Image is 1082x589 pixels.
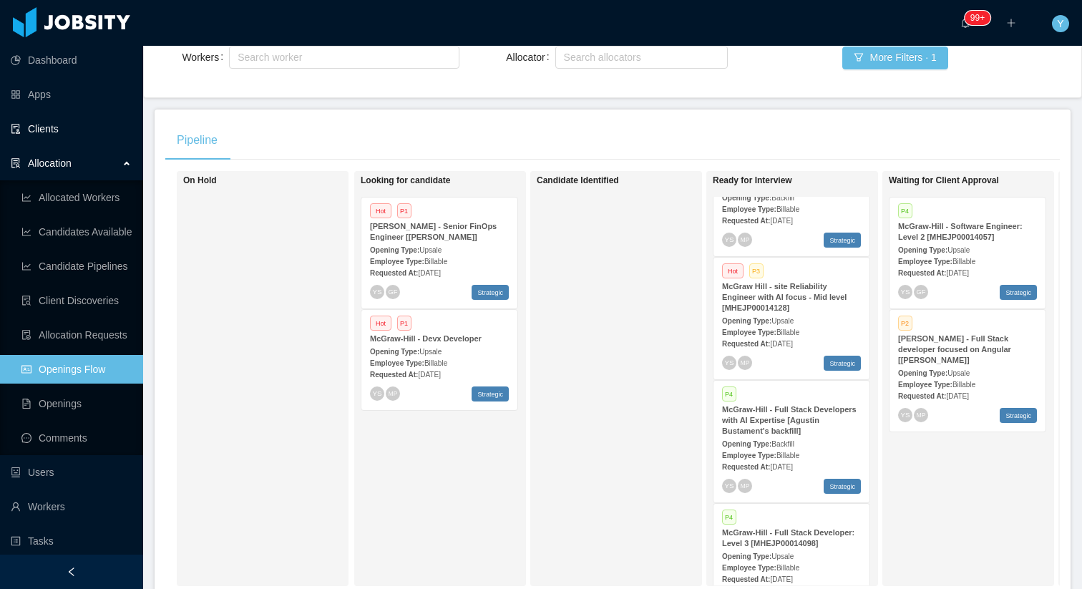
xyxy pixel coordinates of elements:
[418,371,440,379] span: [DATE]
[397,203,411,218] span: P1
[960,18,970,28] i: icon: bell
[946,269,968,277] span: [DATE]
[722,510,736,525] span: P4
[917,412,925,418] span: MP
[419,246,442,254] span: Upsale
[898,381,952,389] strong: Employee Type:
[21,389,132,418] a: icon: file-textOpenings
[370,203,391,218] span: Hot
[898,269,946,277] strong: Requested At:
[372,288,381,296] span: YS
[722,452,776,459] strong: Employee Type:
[537,175,737,186] h1: Candidate Identified
[724,482,733,490] span: YS
[21,286,132,315] a: icon: file-searchClient Discoveries
[824,233,861,248] span: Strategic
[722,440,771,448] strong: Opening Type:
[722,528,854,547] strong: McGraw-Hill - Full Stack Developer: Level 3 [MHEJP00014098]
[1000,285,1037,300] span: Strategic
[238,50,437,64] div: Search worker
[900,411,910,419] span: YS
[722,575,770,583] strong: Requested At:
[424,258,447,266] span: Billable
[722,194,771,202] strong: Opening Type:
[11,492,132,521] a: icon: userWorkers
[946,392,968,400] span: [DATE]
[898,334,1011,364] strong: [PERSON_NAME] - Full Stack developer focused on Angular [[PERSON_NAME]]
[898,246,947,254] strong: Opening Type:
[472,285,509,300] span: Strategic
[418,269,440,277] span: [DATE]
[900,288,910,296] span: YS
[370,246,419,254] strong: Opening Type:
[771,440,794,448] span: Backfill
[21,355,132,384] a: icon: idcardOpenings Flow
[361,175,561,186] h1: Looking for candidate
[776,205,799,213] span: Billable
[722,463,770,471] strong: Requested At:
[952,381,975,389] span: Billable
[370,334,482,343] strong: McGraw-Hill - Devx Developer
[713,175,913,186] h1: Ready for Interview
[770,217,792,225] span: [DATE]
[722,282,847,312] strong: McGraw Hill - site Reliability Engineer with AI focus - Mid level [MHEJP00014128]
[898,258,952,266] strong: Employee Type:
[370,316,391,331] span: Hot
[388,288,397,295] span: GF
[722,317,771,325] strong: Opening Type:
[770,463,792,471] span: [DATE]
[771,553,794,560] span: Upsale
[770,575,792,583] span: [DATE]
[776,328,799,336] span: Billable
[898,203,912,218] span: P4
[11,158,21,168] i: icon: solution
[771,194,794,202] span: Backfill
[28,157,72,169] span: Allocation
[472,386,509,401] span: Strategic
[947,369,970,377] span: Upsale
[916,288,925,295] span: GF
[21,183,132,212] a: icon: line-chartAllocated Workers
[11,80,132,109] a: icon: appstoreApps
[898,369,947,377] strong: Opening Type:
[11,458,132,487] a: icon: robotUsers
[741,359,749,366] span: MP
[372,389,381,397] span: YS
[771,317,794,325] span: Upsale
[21,252,132,281] a: icon: line-chartCandidate Pipelines
[506,52,555,63] label: Allocator
[947,246,970,254] span: Upsale
[11,46,132,74] a: icon: pie-chartDashboard
[824,479,861,494] span: Strategic
[1006,18,1016,28] i: icon: plus
[724,235,733,243] span: YS
[370,258,424,266] strong: Employee Type:
[776,564,799,572] span: Billable
[560,49,567,66] input: Allocator
[722,263,744,278] span: Hot
[722,405,857,435] strong: McGraw-Hill - Full Stack Developers with AI Expertise [Agustin Bustament's backfill]
[722,205,776,213] strong: Employee Type:
[233,49,241,66] input: Workers
[776,452,799,459] span: Billable
[722,217,770,225] strong: Requested At:
[370,348,419,356] strong: Opening Type:
[21,321,132,349] a: icon: file-doneAllocation Requests
[898,222,1023,241] strong: McGraw-Hill - Software Engineer: Level 2 [MHEJP00014057]
[21,218,132,246] a: icon: line-chartCandidates Available
[183,175,384,186] h1: On Hold
[389,390,397,396] span: MP
[749,263,764,278] span: P3
[741,482,749,489] span: MP
[424,359,447,367] span: Billable
[722,328,776,336] strong: Employee Type:
[397,316,411,331] span: P1
[11,115,132,143] a: icon: auditClients
[1057,15,1063,32] span: Y
[370,222,497,241] strong: [PERSON_NAME] - Senior FinOps Engineer [[PERSON_NAME]]
[419,348,442,356] span: Upsale
[21,424,132,452] a: icon: messageComments
[722,564,776,572] strong: Employee Type:
[842,47,947,69] button: icon: filterMore Filters · 1
[11,527,132,555] a: icon: profileTasks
